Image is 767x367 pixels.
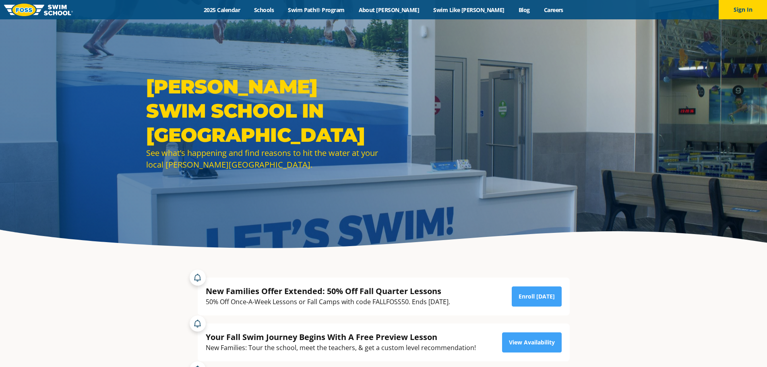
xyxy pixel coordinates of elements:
div: Your Fall Swim Journey Begins With A Free Preview Lesson [206,332,476,342]
a: Enroll [DATE] [512,286,562,307]
a: About [PERSON_NAME] [351,6,426,14]
div: See what’s happening and find reasons to hit the water at your local [PERSON_NAME][GEOGRAPHIC_DATA]. [146,147,380,170]
a: 2025 Calendar [197,6,247,14]
a: Blog [511,6,537,14]
a: Careers [537,6,570,14]
a: Swim Like [PERSON_NAME] [426,6,512,14]
a: Schools [247,6,281,14]
div: New Families Offer Extended: 50% Off Fall Quarter Lessons [206,286,450,297]
div: 50% Off Once-A-Week Lessons or Fall Camps with code FALLFOSS50. Ends [DATE]. [206,297,450,307]
div: New Families: Tour the school, meet the teachers, & get a custom level recommendation! [206,342,476,353]
a: View Availability [502,332,562,352]
a: Swim Path® Program [281,6,351,14]
img: FOSS Swim School Logo [4,4,73,16]
h1: [PERSON_NAME] Swim School in [GEOGRAPHIC_DATA] [146,75,380,147]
